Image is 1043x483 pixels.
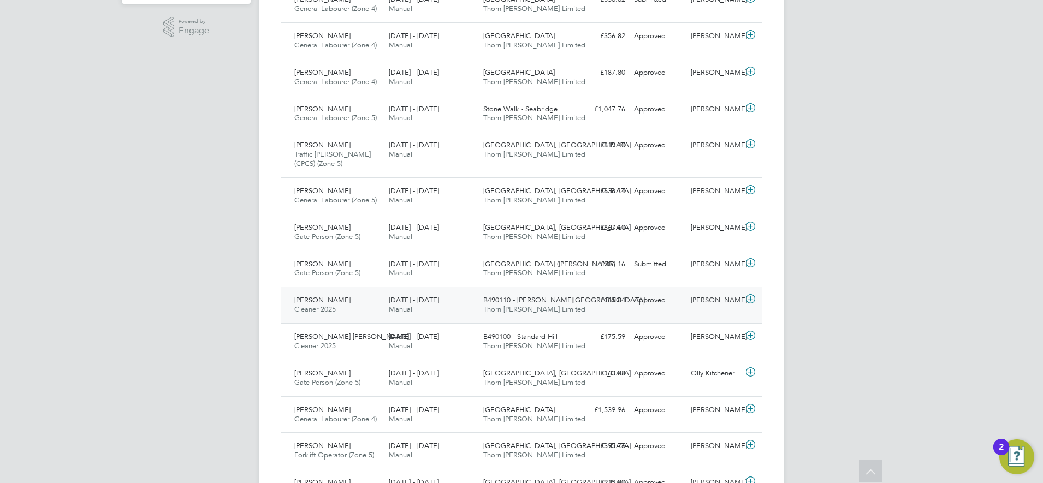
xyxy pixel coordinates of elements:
span: [DATE] - [DATE] [389,140,439,150]
span: Manual [389,341,412,350]
div: Approved [630,136,686,154]
div: [PERSON_NAME] [686,291,743,309]
span: Thorn [PERSON_NAME] Limited [483,4,585,13]
span: [GEOGRAPHIC_DATA], [GEOGRAPHIC_DATA] [483,368,631,378]
button: Open Resource Center, 2 new notifications [999,439,1034,474]
div: 2 [999,447,1004,461]
span: Cleaner 2025 [294,341,336,350]
span: Gate Person (Zone 5) [294,268,360,277]
span: Manual [389,232,412,241]
div: £356.82 [573,27,630,45]
span: [DATE] - [DATE] [389,295,439,305]
span: [DATE] - [DATE] [389,332,439,341]
span: Thorn [PERSON_NAME] Limited [483,77,585,86]
div: [PERSON_NAME] [686,437,743,455]
span: General Labourer (Zone 5) [294,113,377,122]
span: Gate Person (Zone 5) [294,232,360,241]
span: [PERSON_NAME] [294,295,351,305]
div: [PERSON_NAME] [686,219,743,237]
span: Thorn [PERSON_NAME] Limited [483,150,585,159]
span: [PERSON_NAME] [294,104,351,114]
span: [DATE] - [DATE] [389,104,439,114]
span: Manual [389,305,412,314]
span: [PERSON_NAME] [294,140,351,150]
div: Approved [630,365,686,383]
div: [PERSON_NAME] [686,401,743,419]
span: Thorn [PERSON_NAME] Limited [483,195,585,205]
div: £1,539.96 [573,401,630,419]
span: [DATE] - [DATE] [389,186,439,195]
span: [DATE] - [DATE] [389,68,439,77]
span: [DATE] - [DATE] [389,405,439,414]
a: Powered byEngage [163,17,210,38]
span: [PERSON_NAME] [294,223,351,232]
span: [PERSON_NAME] [294,441,351,450]
div: £187.80 [573,64,630,82]
span: Thorn [PERSON_NAME] Limited [483,341,585,350]
div: £819.40 [573,136,630,154]
div: £906.16 [573,255,630,273]
span: [PERSON_NAME] [294,368,351,378]
div: [PERSON_NAME] [686,64,743,82]
div: £165.84 [573,291,630,309]
div: Submitted [630,255,686,273]
span: Manual [389,268,412,277]
span: [DATE] - [DATE] [389,259,439,269]
span: Thorn [PERSON_NAME] Limited [483,40,585,50]
span: Manual [389,450,412,460]
div: Approved [630,219,686,237]
span: Powered by [179,17,209,26]
div: £163.88 [573,365,630,383]
span: [DATE] - [DATE] [389,368,439,378]
span: Thorn [PERSON_NAME] Limited [483,113,585,122]
span: Cleaner 2025 [294,305,336,314]
div: Approved [630,100,686,118]
span: General Labourer (Zone 4) [294,40,377,50]
span: [PERSON_NAME] [294,259,351,269]
div: [PERSON_NAME] [686,100,743,118]
span: General Labourer (Zone 4) [294,414,377,424]
div: £1,047.76 [573,100,630,118]
span: [PERSON_NAME] [294,186,351,195]
span: [DATE] - [DATE] [389,223,439,232]
div: Approved [630,64,686,82]
span: [PERSON_NAME] [PERSON_NAME] [294,332,409,341]
span: General Labourer (Zone 5) [294,195,377,205]
span: [GEOGRAPHIC_DATA] [483,31,555,40]
span: Manual [389,77,412,86]
span: Manual [389,378,412,387]
span: Thorn [PERSON_NAME] Limited [483,450,585,460]
span: Thorn [PERSON_NAME] Limited [483,232,585,241]
span: [GEOGRAPHIC_DATA] [483,68,555,77]
div: £636.14 [573,182,630,200]
div: [PERSON_NAME] [686,27,743,45]
span: Forklift Operator (Zone 5) [294,450,374,460]
div: £867.60 [573,219,630,237]
div: [PERSON_NAME] [686,255,743,273]
span: Engage [179,26,209,35]
span: B490100 - Standard Hill [483,332,558,341]
div: [PERSON_NAME] [686,136,743,154]
span: Manual [389,150,412,159]
div: Approved [630,437,686,455]
div: Approved [630,182,686,200]
div: [PERSON_NAME] [686,182,743,200]
span: Thorn [PERSON_NAME] Limited [483,414,585,424]
span: Traffic [PERSON_NAME] (CPCS) (Zone 5) [294,150,371,168]
span: Manual [389,414,412,424]
span: General Labourer (Zone 4) [294,77,377,86]
span: [PERSON_NAME] [294,68,351,77]
span: General Labourer (Zone 4) [294,4,377,13]
span: [GEOGRAPHIC_DATA], [GEOGRAPHIC_DATA] [483,223,631,232]
span: [DATE] - [DATE] [389,441,439,450]
span: Thorn [PERSON_NAME] Limited [483,305,585,314]
span: [GEOGRAPHIC_DATA] [483,405,555,414]
div: [PERSON_NAME] [686,328,743,346]
span: [DATE] - [DATE] [389,31,439,40]
span: [PERSON_NAME] [294,405,351,414]
span: [GEOGRAPHIC_DATA] ([PERSON_NAME]… [483,259,622,269]
span: Manual [389,40,412,50]
span: [GEOGRAPHIC_DATA], [GEOGRAPHIC_DATA] [483,186,631,195]
span: [GEOGRAPHIC_DATA], [GEOGRAPHIC_DATA] [483,441,631,450]
span: [GEOGRAPHIC_DATA], [GEOGRAPHIC_DATA] [483,140,631,150]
